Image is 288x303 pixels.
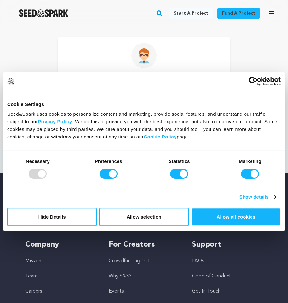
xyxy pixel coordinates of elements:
a: Careers [25,289,42,294]
button: Allow all cookies [191,208,281,226]
a: Mission [25,259,41,264]
strong: Preferences [95,159,122,164]
a: Show details [239,193,276,201]
a: FAQs [192,259,204,264]
a: Start a project [169,8,213,19]
div: Seed&Spark uses cookies to personalize content and marketing, provide social features, and unders... [7,110,281,141]
h5: Support [192,240,263,250]
a: Privacy Policy [38,119,72,124]
a: Why S&S? [109,274,132,279]
a: Seed&Spark Homepage [19,9,68,17]
button: Allow selection [99,208,189,226]
div: Cookie Settings [7,101,281,108]
a: Team [25,274,37,279]
img: https://seedandspark-static.s3.us-east-2.amazonaws.com/images/User/001/865/203/medium/Charles%20j... [131,43,157,68]
h5: For Creators [109,240,180,250]
strong: Marketing [239,159,262,164]
h5: Company [25,240,96,250]
a: Fund a project [217,8,260,19]
button: Hide Details [7,208,97,226]
a: Cookie Policy [144,134,177,139]
strong: Statistics [169,159,190,164]
a: Crowdfunding 101 [109,259,150,264]
a: Events [109,289,124,294]
strong: Necessary [26,159,50,164]
a: Usercentrics Cookiebot - opens in a new window [226,77,281,86]
img: logo [7,78,14,84]
a: Get In Touch [192,289,221,294]
img: Seed&Spark Logo Dark Mode [19,9,68,17]
a: Code of Conduct [192,274,231,279]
